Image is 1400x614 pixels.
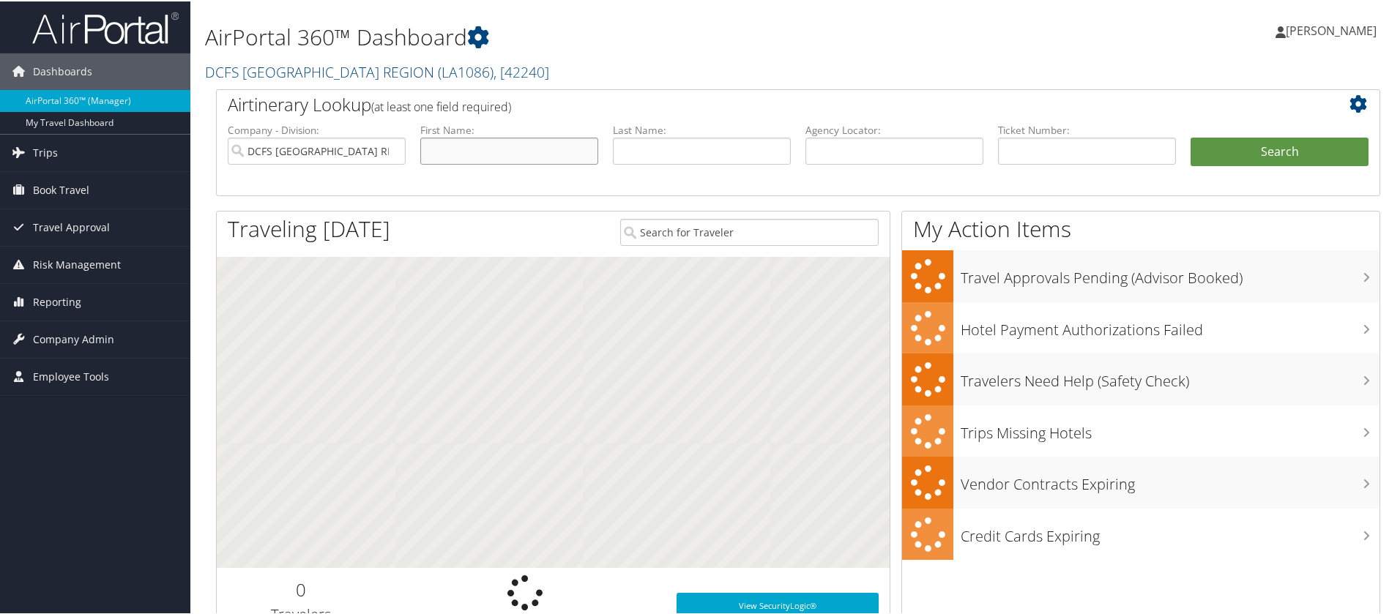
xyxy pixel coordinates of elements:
[205,61,549,81] a: DCFS [GEOGRAPHIC_DATA] REGION
[33,282,81,319] span: Reporting
[1276,7,1391,51] a: [PERSON_NAME]
[805,121,983,136] label: Agency Locator:
[961,517,1379,545] h3: Credit Cards Expiring
[33,245,121,282] span: Risk Management
[33,133,58,170] span: Trips
[32,10,179,44] img: airportal-logo.png
[33,357,109,394] span: Employee Tools
[33,320,114,356] span: Company Admin
[961,414,1379,442] h3: Trips Missing Hotels
[902,249,1379,301] a: Travel Approvals Pending (Advisor Booked)
[420,121,598,136] label: First Name:
[371,97,511,113] span: (at least one field required)
[998,121,1176,136] label: Ticket Number:
[620,217,879,244] input: Search for Traveler
[961,362,1379,390] h3: Travelers Need Help (Safety Check)
[33,171,89,207] span: Book Travel
[902,212,1379,243] h1: My Action Items
[902,455,1379,507] a: Vendor Contracts Expiring
[33,208,110,244] span: Travel Approval
[902,404,1379,456] a: Trips Missing Hotels
[494,61,549,81] span: , [ 42240 ]
[1286,21,1377,37] span: [PERSON_NAME]
[228,91,1272,116] h2: Airtinerary Lookup
[902,507,1379,559] a: Credit Cards Expiring
[902,352,1379,404] a: Travelers Need Help (Safety Check)
[1191,136,1369,165] button: Search
[902,301,1379,353] a: Hotel Payment Authorizations Failed
[961,465,1379,493] h3: Vendor Contracts Expiring
[33,52,92,89] span: Dashboards
[961,311,1379,339] h3: Hotel Payment Authorizations Failed
[228,576,374,601] h2: 0
[205,20,996,51] h1: AirPortal 360™ Dashboard
[613,121,791,136] label: Last Name:
[438,61,494,81] span: ( LA1086 )
[228,212,390,243] h1: Traveling [DATE]
[228,121,406,136] label: Company - Division:
[961,259,1379,287] h3: Travel Approvals Pending (Advisor Booked)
